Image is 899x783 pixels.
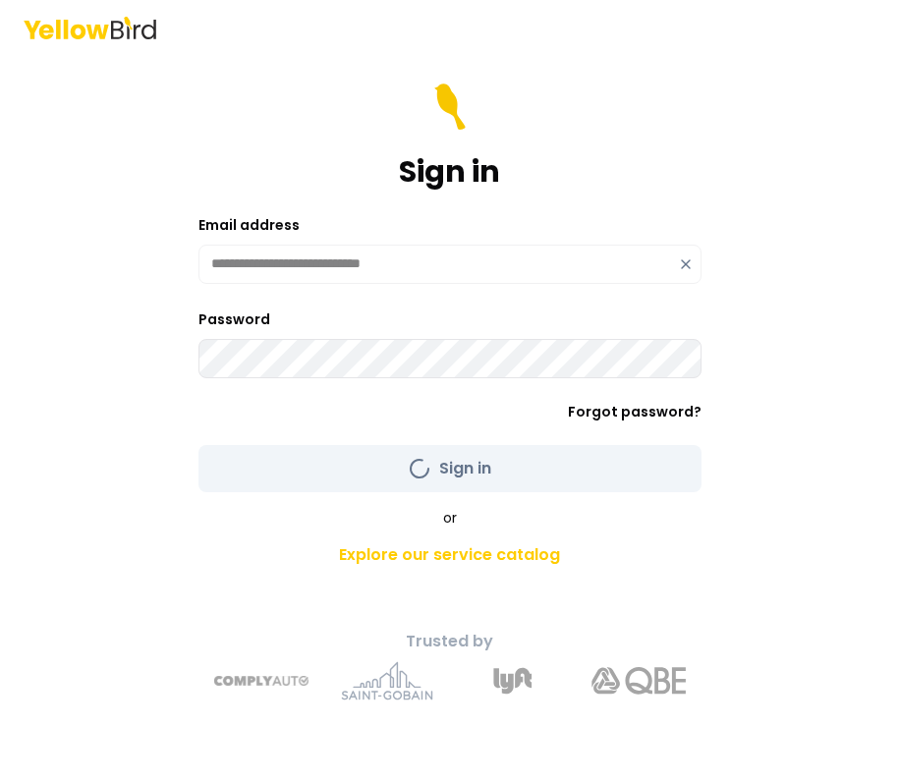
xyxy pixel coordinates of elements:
[198,309,270,329] label: Password
[104,535,796,575] a: Explore our service catalog
[198,215,300,235] label: Email address
[568,402,702,421] a: Forgot password?
[104,630,796,653] p: Trusted by
[399,154,500,190] h1: Sign in
[443,508,457,528] span: or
